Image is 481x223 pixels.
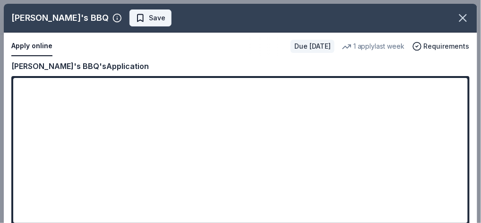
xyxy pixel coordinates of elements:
div: [PERSON_NAME]'s BBQ's Application [11,60,149,72]
div: [PERSON_NAME]'s BBQ [11,10,109,26]
button: Apply online [11,36,52,56]
div: Due [DATE] [291,40,335,53]
button: Save [129,9,172,26]
button: Requirements [412,41,470,52]
span: Requirements [424,41,470,52]
span: Save [149,12,165,24]
div: 1 apply last week [342,41,405,52]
